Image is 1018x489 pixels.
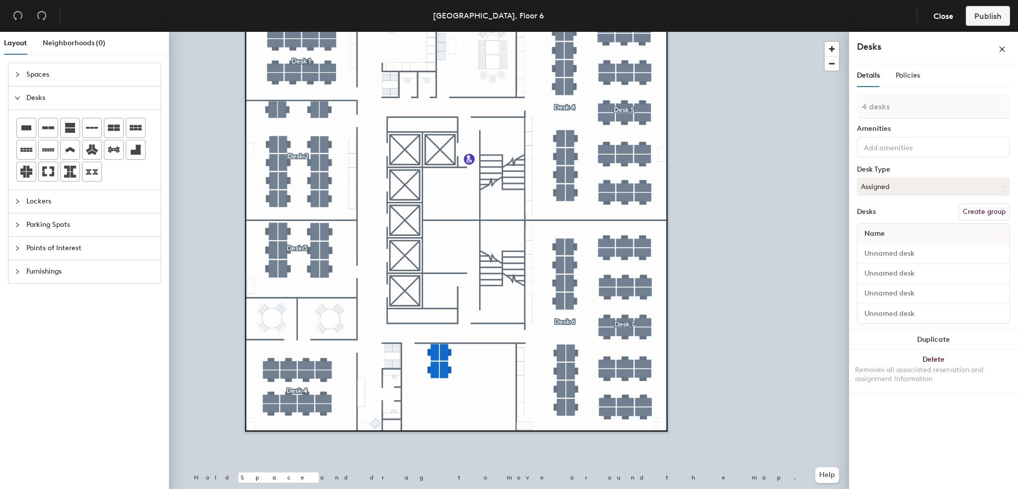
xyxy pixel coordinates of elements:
button: Create group [958,203,1010,220]
button: Close [925,6,962,26]
span: Details [857,71,880,80]
div: Desk Type [857,166,1010,174]
input: Unnamed desk [859,306,1008,320]
button: Undo (⌘ + Z) [8,6,28,26]
span: collapsed [14,269,20,275]
span: Policies [896,71,920,80]
div: Desks [857,208,876,216]
button: Redo (⌘ + ⇧ + Z) [32,6,52,26]
span: Close [933,11,953,21]
button: DeleteRemoves all associated reservation and assignment information [849,350,1018,393]
input: Unnamed desk [859,287,1008,300]
span: collapsed [14,222,20,228]
button: Help [815,467,839,483]
span: collapsed [14,245,20,251]
span: collapsed [14,198,20,204]
div: Removes all associated reservation and assignment information [855,366,1012,384]
span: Parking Spots [26,213,155,236]
input: Unnamed desk [859,247,1008,261]
button: Assigned [857,178,1010,196]
button: Publish [966,6,1010,26]
button: Duplicate [849,330,1018,350]
span: Lockers [26,190,155,213]
span: Layout [4,39,27,47]
span: collapsed [14,72,20,78]
div: Amenities [857,125,1010,133]
span: expanded [14,95,20,101]
div: [GEOGRAPHIC_DATA], Floor 6 [433,9,544,22]
span: close [999,46,1006,53]
span: Desks [26,87,155,109]
span: Spaces [26,63,155,86]
input: Add amenities [862,141,951,153]
span: Name [859,225,890,243]
span: undo [13,10,23,20]
span: Neighborhoods (0) [43,39,105,47]
span: Furnishings [26,260,155,283]
input: Unnamed desk [859,267,1008,281]
span: Points of Interest [26,237,155,260]
h4: Desks [857,40,966,53]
